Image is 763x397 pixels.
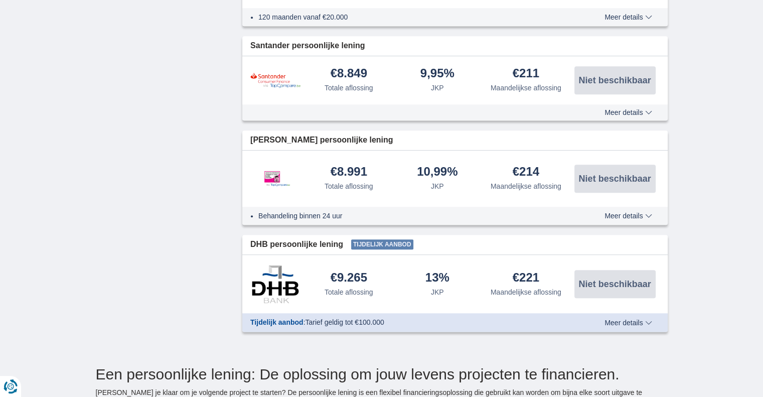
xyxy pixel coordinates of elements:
span: Niet beschikbaar [578,76,651,85]
button: Meer details [597,13,659,21]
div: JKP [431,181,444,191]
button: Meer details [597,212,659,220]
span: Meer details [604,212,652,219]
span: Tijdelijk aanbod [351,239,413,249]
button: Meer details [597,319,659,327]
div: Maandelijkse aflossing [491,287,561,297]
span: Meer details [604,14,652,21]
span: [PERSON_NAME] persoonlijke lening [250,135,393,146]
div: €8.849 [331,67,367,81]
span: DHB persoonlijke lening [250,239,343,250]
div: : [242,317,576,327]
span: Meer details [604,109,652,116]
h2: Een persoonlijke lening: De oplossing om jouw levens projecten te financieren. [96,366,668,382]
li: 120 maanden vanaf €20.000 [258,12,568,22]
button: Niet beschikbaar [574,270,656,298]
div: JKP [431,83,444,93]
button: Niet beschikbaar [574,165,656,193]
div: Totale aflossing [325,83,373,93]
img: product.pl.alt Santander [250,72,300,88]
div: Maandelijkse aflossing [491,83,561,93]
div: 10,99% [417,166,457,179]
div: €8.991 [331,166,367,179]
li: Behandeling binnen 24 uur [258,211,568,221]
div: 9,95% [420,67,454,81]
span: Niet beschikbaar [578,280,651,289]
div: Totale aflossing [325,181,373,191]
div: Totale aflossing [325,287,373,297]
button: Niet beschikbaar [574,66,656,94]
img: product.pl.alt Leemans Kredieten [250,161,300,197]
span: Meer details [604,319,652,326]
span: Tarief geldig tot €100.000 [305,318,384,326]
button: Meer details [597,108,659,116]
span: Niet beschikbaar [578,174,651,183]
img: product.pl.alt DHB Bank [250,265,300,303]
div: €9.265 [331,272,367,285]
div: €214 [513,166,539,179]
span: Santander persoonlijke lening [250,40,365,52]
div: JKP [431,287,444,297]
div: Maandelijkse aflossing [491,181,561,191]
div: 13% [425,272,449,285]
span: Tijdelijk aanbod [250,318,303,326]
div: €211 [513,67,539,81]
div: €221 [513,272,539,285]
